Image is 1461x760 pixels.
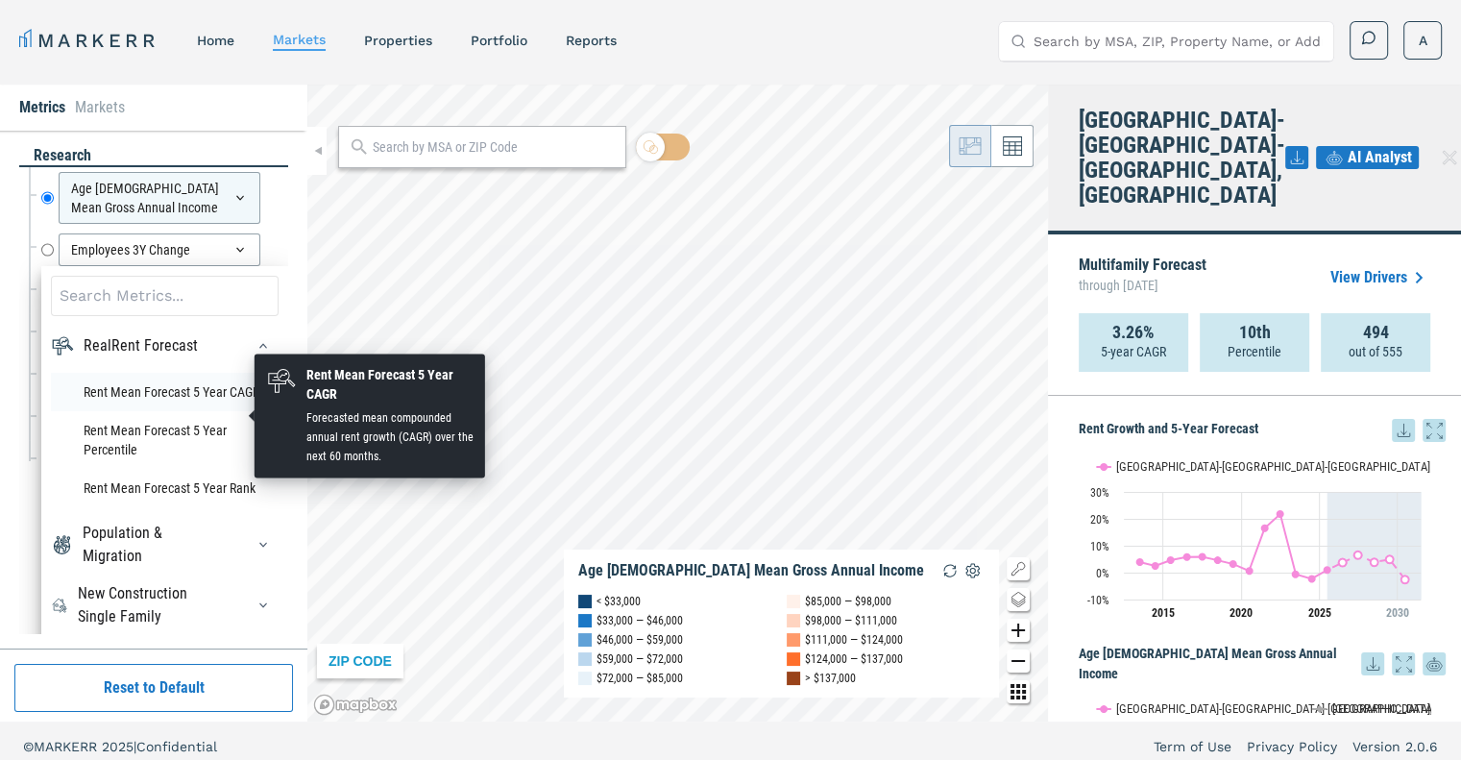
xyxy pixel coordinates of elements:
text: 30% [1090,486,1109,500]
div: New Construction Single FamilyNew Construction Single Family [51,582,279,628]
path: Friday, 28 Jun, 19:00, -2.27. Tampa-St. Petersburg-Clearwater, FL. [1308,575,1316,582]
div: New Construction Single Family [78,582,222,628]
path: Tuesday, 28 Jun, 19:00, 21.8. Tampa-St. Petersburg-Clearwater, FL. [1277,510,1284,518]
a: Privacy Policy [1247,737,1337,756]
path: Thursday, 28 Jun, 19:00, 4.93. Tampa-St. Petersburg-Clearwater, FL. [1386,555,1394,563]
a: View Drivers [1330,266,1430,289]
li: Metrics [19,96,65,119]
button: Change style map button [1007,588,1030,611]
img: Population & Migration [51,533,73,556]
p: Multifamily Forecast [1079,257,1206,298]
div: $46,000 — $59,000 [597,630,683,650]
li: Markets [75,96,125,119]
div: RealRent ForecastRealRent Forecast [51,373,279,507]
button: Other options map button [1007,680,1030,703]
path: Wednesday, 28 Jun, 19:00, 3.9. Tampa-St. Petersburg-Clearwater, FL. [1371,558,1378,566]
path: Thursday, 28 Jun, 19:00, 4.63. Tampa-St. Petersburg-Clearwater, FL. [1214,556,1222,564]
button: New Construction Single FamilyNew Construction Single Family [248,590,279,621]
div: < $33,000 [597,592,641,611]
button: Show/Hide Legend Map Button [1007,557,1030,580]
span: AI Analyst [1348,146,1412,169]
a: Mapbox logo [313,694,398,716]
path: Tuesday, 28 Jun, 19:00, 5.8. Tampa-St. Petersburg-Clearwater, FL. [1183,553,1191,561]
span: through [DATE] [1079,273,1206,298]
img: Settings [962,559,985,582]
button: Show USA [1312,701,1351,716]
img: Reload Legend [938,559,962,582]
div: Rent Mean Forecast 5 Year CAGR [306,365,474,404]
div: $98,000 — $111,000 [805,611,897,630]
tspan: 2015 [1152,606,1175,620]
button: RealRent ForecastRealRent Forecast [248,331,279,361]
button: Zoom in map button [1007,619,1030,642]
path: Friday, 28 Jun, 19:00, 3.21. Tampa-St. Petersburg-Clearwater, FL. [1230,560,1237,568]
path: Friday, 28 Jun, 19:00, -2.59. Tampa-St. Petersburg-Clearwater, FL. [1401,576,1409,583]
a: markets [273,32,326,47]
text: 0% [1096,567,1109,580]
path: Monday, 28 Jun, 19:00, 16.52. Tampa-St. Petersburg-Clearwater, FL. [1261,525,1269,532]
p: Percentile [1228,342,1281,361]
button: Reset to Default [14,664,293,712]
path: Friday, 28 Jun, 19:00, 3.98. Tampa-St. Petersburg-Clearwater, FL. [1136,558,1144,566]
img: RealRent Forecast [266,365,297,396]
button: Show Tampa-St. Petersburg-Clearwater, FL [1097,701,1292,716]
path: Wednesday, 28 Jun, 19:00, -0.62. Tampa-St. Petersburg-Clearwater, FL. [1292,571,1300,578]
path: Sunday, 28 Jun, 19:00, 4.69. Tampa-St. Petersburg-Clearwater, FL. [1167,556,1175,564]
path: Monday, 28 Jun, 19:00, 6.55. Tampa-St. Petersburg-Clearwater, FL. [1354,551,1362,558]
button: Zoom out map button [1007,650,1030,673]
div: Population & Migration [83,522,221,568]
svg: Interactive chart [1079,442,1430,634]
path: Saturday, 28 Jun, 19:00, 2.51. Tampa-St. Petersburg-Clearwater, FL. [1152,562,1159,570]
div: Population & MigrationPopulation & Migration [51,522,279,568]
div: $85,000 — $98,000 [805,592,891,611]
canvas: Map [307,85,1048,722]
input: Search by MSA or ZIP Code [373,137,616,158]
div: > $137,000 [805,669,856,688]
a: MARKERR [19,27,158,54]
span: A [1419,31,1427,50]
div: Age [DEMOGRAPHIC_DATA] Mean Gross Annual Income [578,561,924,580]
p: 5-year CAGR [1101,342,1166,361]
li: Rent Mean Forecast 5 Year Rank [51,469,279,507]
li: Rent Mean Forecast 5 Year CAGR [51,373,279,411]
div: $124,000 — $137,000 [805,650,903,669]
span: MARKERR [34,739,102,754]
text: -10% [1087,594,1109,607]
span: 2025 | [102,739,136,754]
span: © [23,739,34,754]
button: A [1403,21,1442,60]
li: Rent Mean Forecast 5 Year Percentile [51,411,279,469]
div: RealRent Forecast [84,334,198,357]
path: Sunday, 28 Jun, 19:00, 3.76. Tampa-St. Petersburg-Clearwater, FL. [1339,558,1347,566]
a: Version 2.0.6 [1352,737,1438,756]
h4: [GEOGRAPHIC_DATA]-[GEOGRAPHIC_DATA]-[GEOGRAPHIC_DATA], [GEOGRAPHIC_DATA] [1079,108,1285,208]
a: properties [364,33,432,48]
img: New Construction Single Family [51,594,68,617]
strong: 3.26% [1112,323,1155,342]
div: ZIP CODE [317,644,403,678]
tspan: 2020 [1230,606,1253,620]
button: Population & MigrationPopulation & Migration [248,529,279,560]
div: $72,000 — $85,000 [597,669,683,688]
path: Wednesday, 28 Jun, 19:00, 5.93. Tampa-St. Petersburg-Clearwater, FL. [1199,552,1206,560]
button: Show Tampa-St. Petersburg-Clearwater, FL [1097,459,1293,474]
path: Saturday, 28 Jun, 19:00, 1. Tampa-St. Petersburg-Clearwater, FL. [1324,566,1331,574]
a: reports [566,33,617,48]
input: Search by MSA, ZIP, Property Name, or Address [1034,22,1322,61]
button: AI Analyst [1316,146,1419,169]
h5: Age [DEMOGRAPHIC_DATA] Mean Gross Annual Income [1079,644,1446,684]
h5: Rent Growth and 5-Year Forecast [1079,419,1446,442]
div: Employees 3Y Change [59,233,260,266]
a: Term of Use [1154,737,1231,756]
text: 20% [1090,513,1109,527]
a: Portfolio [471,33,527,48]
tspan: 2025 [1307,606,1330,620]
tspan: 2030 [1386,606,1409,620]
img: RealRent Forecast [51,334,74,357]
text: [GEOGRAPHIC_DATA] [1332,701,1435,716]
a: home [197,33,234,48]
input: Search Metrics... [51,276,279,316]
div: $59,000 — $72,000 [597,650,683,669]
text: 10% [1090,540,1109,553]
div: Forecasted mean compounded annual rent growth (CAGR) over the next 60 months. [306,408,474,466]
